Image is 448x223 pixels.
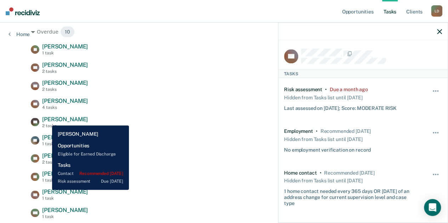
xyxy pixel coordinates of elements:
[424,199,441,216] div: Open Intercom Messenger
[284,170,317,176] div: Home contact
[284,87,322,93] div: Risk assessment
[42,188,88,195] span: [PERSON_NAME]
[6,7,40,15] img: Recidiviz
[42,43,88,50] span: [PERSON_NAME]
[42,69,88,74] div: 2 tasks
[278,70,448,78] div: Tasks
[325,87,327,93] div: •
[42,134,88,141] span: [PERSON_NAME]
[284,144,371,153] div: No employment verification on record
[31,26,417,37] div: Overdue
[284,134,362,144] div: Hidden from Tasks list until [DATE]
[284,128,313,134] div: Employment
[42,207,88,213] span: [PERSON_NAME]
[42,61,88,68] span: [PERSON_NAME]
[42,51,88,55] div: 1 task
[42,141,88,146] div: 1 task
[42,196,88,201] div: 1 task
[316,128,318,134] div: •
[42,178,88,183] div: 1 task
[42,80,88,86] span: [PERSON_NAME]
[42,105,88,110] div: 4 tasks
[284,186,416,206] div: 1 home contact needed every 365 days OR [DATE] of an address change for current supervision level...
[324,170,374,176] div: Recommended in 11 days
[320,128,370,134] div: Recommended in 11 days
[431,5,442,17] div: L D
[42,214,88,219] div: 1 task
[42,87,88,92] div: 2 tasks
[8,31,30,37] a: Home
[330,87,368,93] div: Due a month ago
[319,170,321,176] div: •
[42,160,88,165] div: 2 tasks
[42,116,88,123] span: [PERSON_NAME]
[284,93,362,102] div: Hidden from Tasks list until [DATE]
[42,98,88,104] span: [PERSON_NAME]
[60,26,75,37] span: 10
[284,176,362,186] div: Hidden from Tasks list until [DATE]
[42,170,88,177] span: [PERSON_NAME]
[42,152,88,159] span: [PERSON_NAME]
[284,102,397,111] div: Last assessed on [DATE]; Score: MODERATE RISK
[42,123,88,128] div: 2 tasks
